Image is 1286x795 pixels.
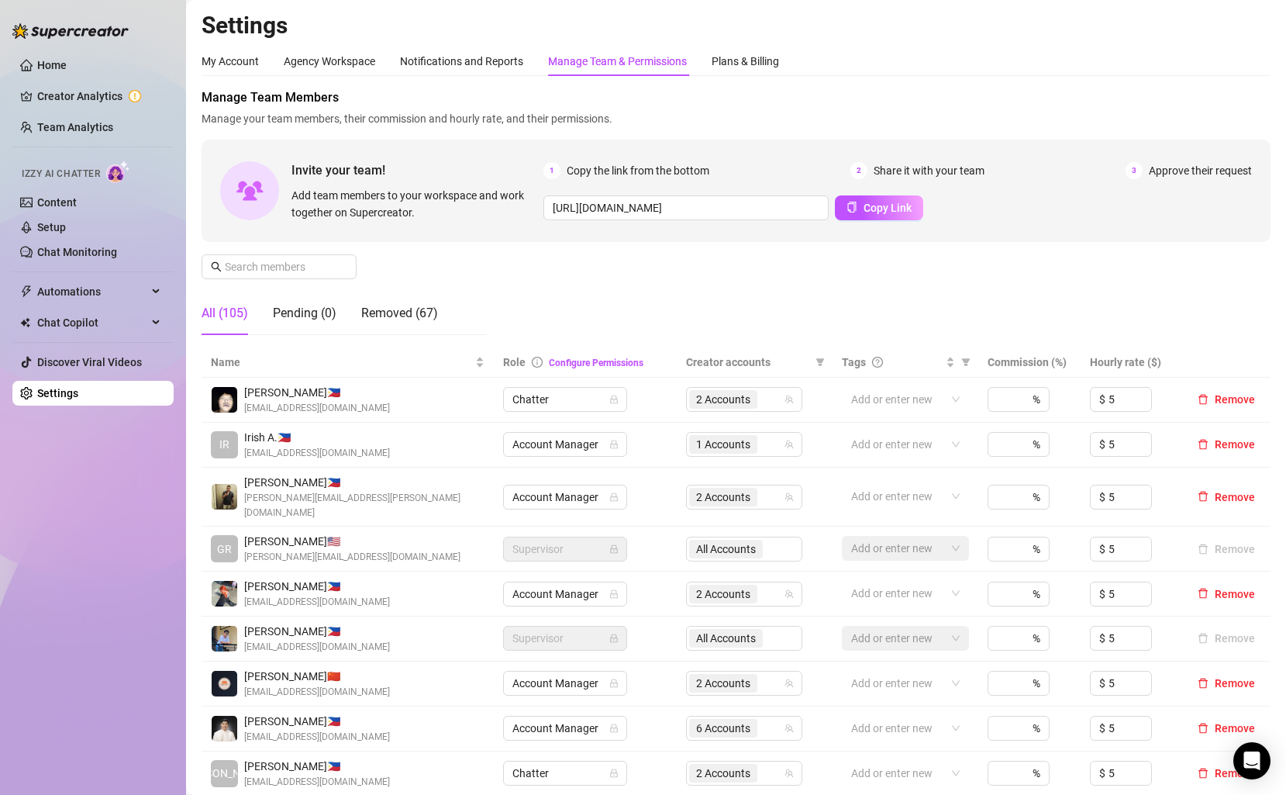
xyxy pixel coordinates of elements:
img: Allen Valenzuela [212,484,237,510]
div: Notifications and Reports [400,53,523,70]
img: Chino Panyaco [212,387,237,413]
div: My Account [202,53,259,70]
span: lock [609,440,619,449]
span: Tags [842,354,866,371]
button: Remove [1191,585,1261,603]
div: Agency Workspace [284,53,375,70]
span: lock [609,634,619,643]
span: delete [1198,439,1208,450]
img: Zee Manalili [212,626,237,652]
a: Settings [37,387,78,399]
img: Yves Daniel Ventura [212,716,237,741]
span: lock [609,724,619,733]
span: Creator accounts [686,354,809,371]
div: All (105) [202,304,248,323]
span: filter [958,351,974,374]
span: 1 [543,162,560,179]
span: [PERSON_NAME] 🇵🇭 [244,474,484,491]
span: filter [961,358,971,367]
span: Remove [1215,491,1255,503]
span: Name [211,354,472,371]
a: Creator Analytics exclamation-circle [37,84,161,109]
span: delete [1198,678,1208,689]
span: Remove [1215,722,1255,735]
span: delete [1198,723,1208,734]
div: Plans & Billing [712,53,779,70]
button: Remove [1191,488,1261,506]
button: Remove [1191,435,1261,454]
span: 2 Accounts [696,765,750,782]
span: 3 [1126,162,1143,179]
button: Copy Link [835,195,923,220]
span: lock [609,395,619,404]
span: lock [609,769,619,778]
span: [PERSON_NAME] 🇺🇸 [244,533,460,550]
a: Team Analytics [37,121,113,133]
span: Invite your team! [291,161,543,180]
span: [EMAIL_ADDRESS][DOMAIN_NAME] [244,640,390,655]
span: [PERSON_NAME] 🇵🇭 [244,713,390,730]
span: lock [609,679,619,688]
th: Hourly rate ($) [1081,347,1182,378]
span: Role [503,356,526,368]
span: [EMAIL_ADDRESS][DOMAIN_NAME] [244,595,390,610]
span: team [784,679,794,688]
input: Search members [225,258,335,275]
span: Chatter [512,762,618,785]
span: [EMAIL_ADDRESS][DOMAIN_NAME] [244,401,390,416]
img: Thea Mendoza [212,581,237,607]
a: Chat Monitoring [37,246,117,258]
button: Remove [1191,390,1261,409]
span: [PERSON_NAME][EMAIL_ADDRESS][DOMAIN_NAME] [244,550,460,565]
button: Remove [1191,719,1261,738]
span: team [784,724,794,733]
span: Add team members to your workspace and work together on Supercreator. [291,187,537,221]
span: filter [812,351,828,374]
span: Copy the link from the bottom [567,162,709,179]
span: team [784,440,794,449]
span: [PERSON_NAME] [183,765,266,782]
div: Open Intercom Messenger [1233,742,1270,779]
span: question-circle [872,357,883,368]
span: Manage your team members, their commission and hourly rate, and their permissions. [202,110,1270,127]
button: Remove [1191,674,1261,693]
span: delete [1198,394,1208,405]
span: filter [815,358,825,367]
span: team [784,395,794,404]
th: Commission (%) [978,347,1080,378]
div: Manage Team & Permissions [548,53,687,70]
span: [PERSON_NAME][EMAIL_ADDRESS][PERSON_NAME][DOMAIN_NAME] [244,491,484,520]
span: thunderbolt [20,285,33,298]
span: Remove [1215,677,1255,690]
span: Chat Copilot [37,310,147,335]
img: AI Chatter [106,161,130,183]
th: Name [202,347,494,378]
a: Discover Viral Videos [37,356,142,368]
span: Remove [1215,393,1255,406]
span: Account Manager [512,717,618,740]
span: 2 Accounts [696,675,750,692]
span: [PERSON_NAME] 🇵🇭 [244,578,390,595]
span: 2 Accounts [689,390,757,409]
div: Removed (67) [361,304,438,323]
span: copy [846,202,857,213]
span: [PERSON_NAME] 🇨🇳 [244,668,390,685]
span: GR [217,541,232,558]
span: delete [1198,768,1208,779]
span: team [784,589,794,599]
span: [PERSON_NAME] 🇵🇭 [244,758,390,775]
span: Manage Team Members [202,88,1270,107]
img: logo-BBDzfeDw.svg [12,23,129,39]
button: Remove [1191,540,1261,558]
span: delete [1198,491,1208,502]
span: 2 Accounts [689,585,757,603]
span: lock [609,589,619,599]
img: Ann Jelica Murjani [212,671,237,696]
span: 2 [850,162,867,179]
span: Chatter [512,388,618,411]
span: 2 Accounts [689,674,757,693]
span: 2 Accounts [696,391,750,408]
span: lock [609,493,619,502]
span: Account Manager [512,433,618,456]
span: Supervisor [512,537,618,561]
